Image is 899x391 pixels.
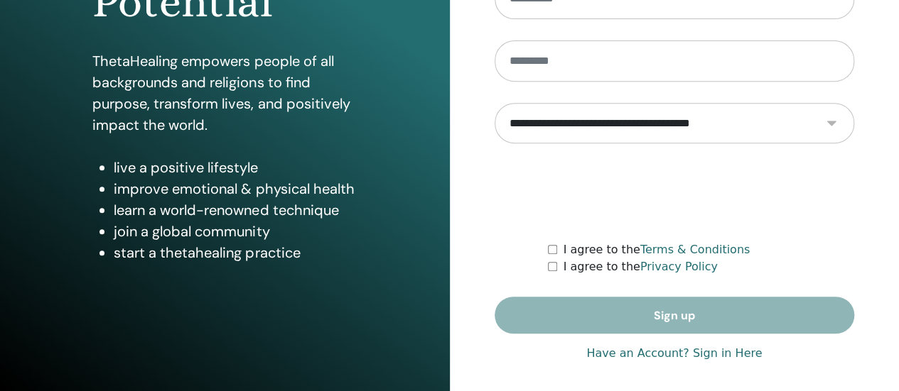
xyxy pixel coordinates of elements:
[563,258,717,275] label: I agree to the
[563,241,750,258] label: I agree to the
[114,178,357,199] li: improve emotional & physical health
[586,345,762,362] a: Have an Account? Sign in Here
[640,243,750,256] a: Terms & Conditions
[114,242,357,263] li: start a thetahealing practice
[640,260,718,273] a: Privacy Policy
[114,157,357,178] li: live a positive lifestyle
[114,199,357,221] li: learn a world-renowned technique
[566,165,782,220] iframe: reCAPTCHA
[114,221,357,242] li: join a global community
[92,50,357,136] p: ThetaHealing empowers people of all backgrounds and religions to find purpose, transform lives, a...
